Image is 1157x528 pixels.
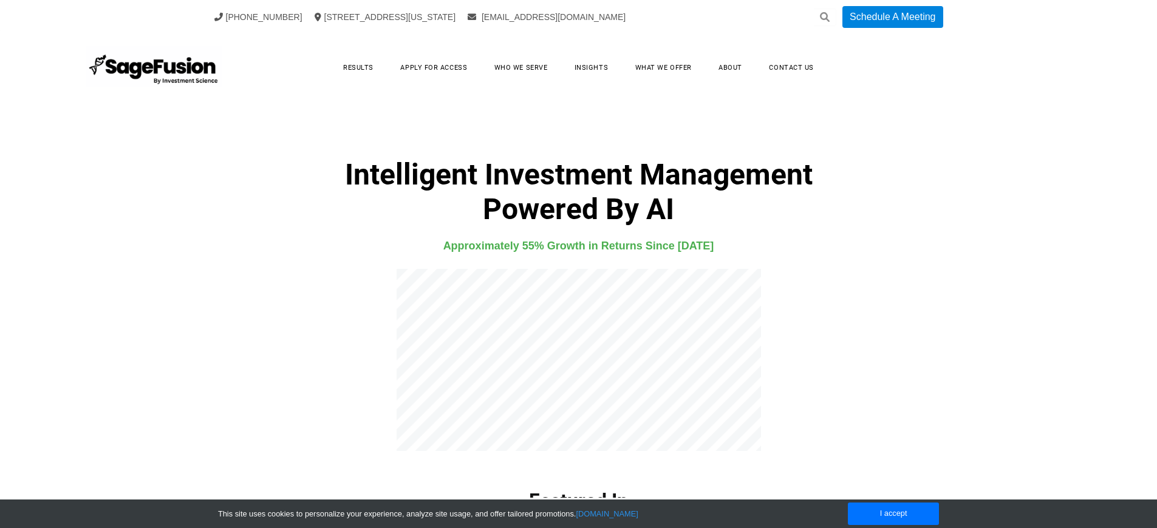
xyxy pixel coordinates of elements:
a: Insights [562,58,620,77]
a: Apply for Access [388,58,479,77]
img: SageFusion | Intelligent Investment Management [86,46,222,89]
a: [STREET_ADDRESS][US_STATE] [315,12,456,22]
div: This site uses cookies to personalize your experience, analyze site usage, and offer tailored pro... [218,509,830,520]
a: Contact Us [757,58,826,77]
a: [EMAIL_ADDRESS][DOMAIN_NAME] [468,12,626,22]
a: Results [331,58,386,77]
h4: Approximately 55% Growth in Returns Since [DATE] [188,237,969,255]
a: [PHONE_NUMBER] [214,12,302,22]
a: Who We Serve [482,58,560,77]
a: What We Offer [623,58,704,77]
a: [DOMAIN_NAME] [576,509,638,518]
b: Powered By AI [483,192,674,226]
h1: Intelligent Investment Management [188,157,969,226]
a: I accept [848,503,939,525]
a: About [706,58,754,77]
a: Schedule A Meeting [842,6,943,28]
